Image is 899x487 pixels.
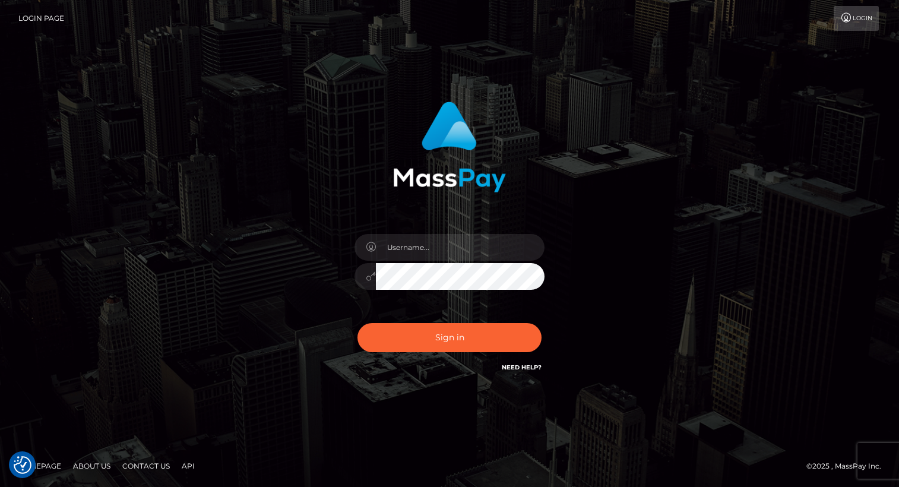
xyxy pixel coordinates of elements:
a: Need Help? [502,363,542,371]
input: Username... [376,234,545,261]
img: MassPay Login [393,102,506,192]
a: Homepage [13,457,66,475]
a: Contact Us [118,457,175,475]
a: Login Page [18,6,64,31]
button: Consent Preferences [14,456,31,474]
a: About Us [68,457,115,475]
div: © 2025 , MassPay Inc. [806,460,890,473]
img: Revisit consent button [14,456,31,474]
a: API [177,457,200,475]
a: Login [834,6,879,31]
button: Sign in [357,323,542,352]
